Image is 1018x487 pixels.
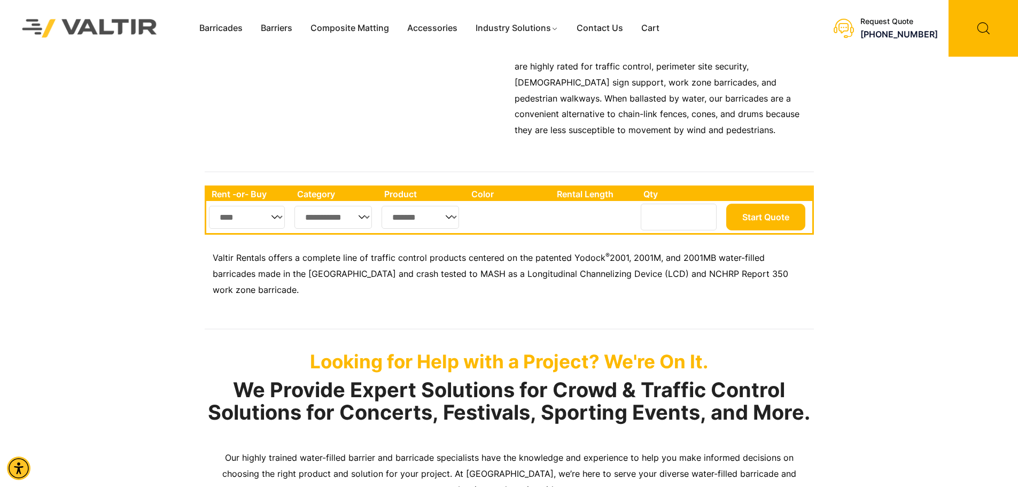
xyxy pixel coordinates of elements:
a: Contact Us [568,20,632,36]
button: Start Quote [726,204,805,230]
div: Accessibility Menu [7,457,30,480]
select: Single select [382,206,459,229]
img: Valtir Rentals [8,5,172,51]
a: Barricades [190,20,252,36]
p: Looking for Help with a Project? We're On It. [205,350,814,373]
div: Request Quote [860,17,938,26]
input: Number [641,204,717,230]
a: call (888) 496-3625 [860,29,938,40]
th: Category [292,187,379,201]
h2: We Provide Expert Solutions for Crowd & Traffic Control Solutions for Concerts, Festivals, Sporti... [205,379,814,424]
a: Cart [632,20,669,36]
th: Color [466,187,552,201]
span: Valtir Rentals offers a complete line of traffic control products centered on the patented Yodock [213,252,605,263]
a: Accessories [398,20,467,36]
sup: ® [605,251,610,259]
span: 2001, 2001M, and 2001MB water-filled barricades made in the [GEOGRAPHIC_DATA] and crash tested to... [213,252,788,295]
a: Composite Matting [301,20,398,36]
select: Single select [294,206,372,229]
th: Rent -or- Buy [206,187,292,201]
a: Industry Solutions [467,20,568,36]
a: Barriers [252,20,301,36]
p: Our heady-duty barricades are made in the [GEOGRAPHIC_DATA] and are highly rated for traffic cont... [515,43,809,139]
select: Single select [209,206,285,229]
th: Rental Length [551,187,638,201]
th: Product [379,187,466,201]
th: Qty [638,187,723,201]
